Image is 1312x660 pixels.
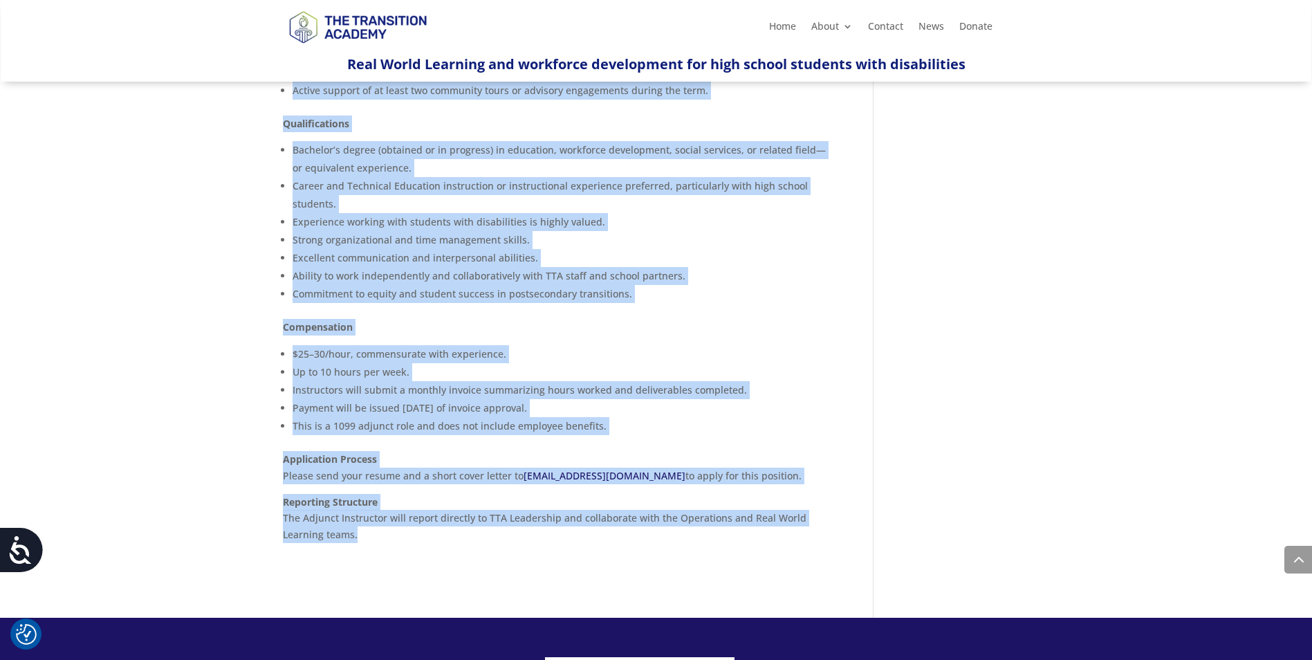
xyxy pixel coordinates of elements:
li: Career and Technical Education instruction or instructional experience preferred, particularly wi... [293,177,833,213]
strong: Compensation [283,320,353,333]
strong: Reporting Structure [283,495,378,508]
li: Excellent communication and interpersonal abilities. [293,249,833,267]
p: The Adjunct Instructor will report directly to TTA Leadership and collaborate with the Operations... [283,494,833,543]
a: News [918,21,944,37]
li: Payment will be issued [DATE] of invoice approval. [293,399,833,417]
li: Ability to work independently and collaboratively with TTA staff and school partners. [293,267,833,285]
li: Experience working with students with disabilities is highly valued. [293,213,833,231]
li: Bachelor’s degree (obtained or in progress) in education, workforce development, social services,... [293,141,833,177]
li: This is a 1099 adjunct role and does not include employee benefits. [293,417,833,435]
li: Strong organizational and time management skills. [293,231,833,249]
li: Active support of at least two community tours or advisory engagements during the term. [293,82,833,100]
button: Cookie Settings [16,624,37,645]
span: Real World Learning and workforce development for high school students with disabilities [347,55,965,73]
a: Logo-Noticias [283,41,432,54]
li: Instructors will submit a monthly invoice summarizing hours worked and deliverables completed. [293,381,833,399]
a: About [811,21,853,37]
img: TTA Brand_TTA Primary Logo_Horizontal_Light BG [283,2,432,51]
li: Commitment to equity and student success in postsecondary transitions. [293,285,833,303]
a: Donate [959,21,992,37]
strong: Application Process [283,452,377,466]
li: $25–30/hour, commensurate with experience. [293,345,833,363]
strong: Qualifications [283,117,349,130]
a: Contact [868,21,903,37]
li: Up to 10 hours per week. [293,363,833,381]
img: Revisit consent button [16,624,37,645]
a: [EMAIL_ADDRESS][DOMAIN_NAME] [524,469,685,482]
a: Home [769,21,796,37]
p: Please send your resume and a short cover letter to to apply for this position. [283,451,833,494]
